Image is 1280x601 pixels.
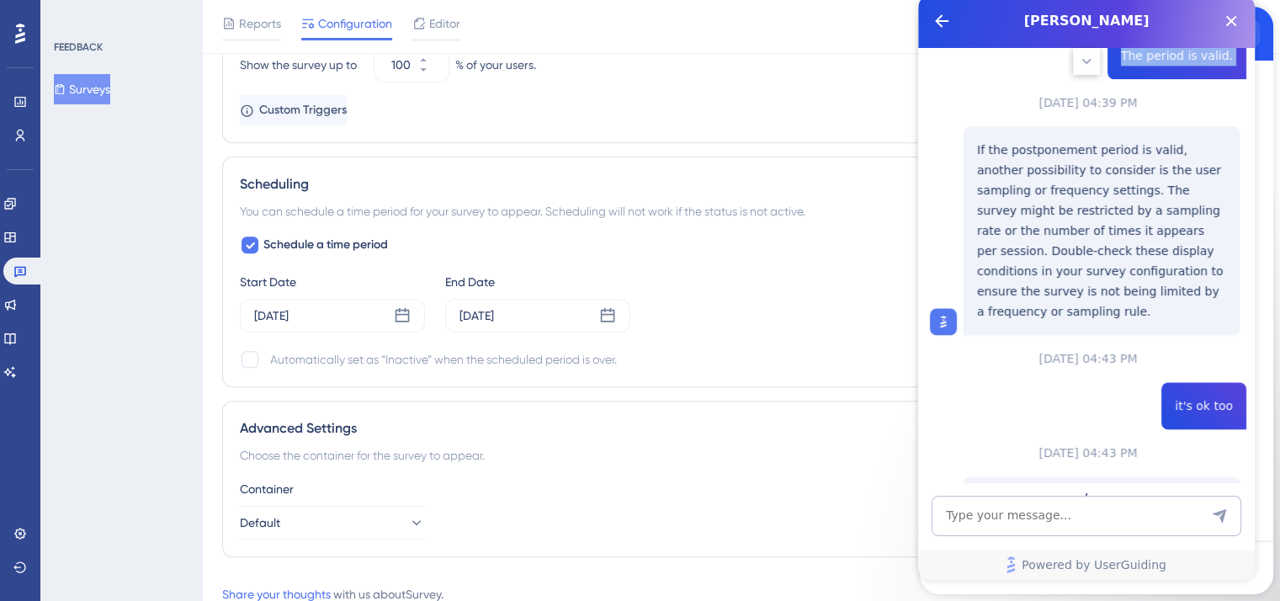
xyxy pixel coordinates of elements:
[270,349,617,370] div: Automatically set as “Inactive” when the scheduled period is over.
[263,7,295,39] button: Home
[222,588,331,601] a: Share your thoughts
[429,13,460,34] span: Editor
[11,7,43,39] button: go back
[73,65,290,80] p: Message from Diênifer, sent Just now
[38,51,65,77] img: Profile image for Diênifer
[445,272,630,292] div: End Date
[40,4,105,24] span: Need Help?
[254,306,289,326] div: [DATE]
[240,201,1242,221] div: You can schedule a time period for your survey to appear. Scheduling will not work if the status ...
[25,35,311,91] div: message notification from Diênifer, Just now. Great! Thanks!
[295,7,326,37] div: Close
[48,9,75,36] img: Profile image for Simay
[318,13,392,34] span: Configuration
[240,506,425,540] button: Default
[289,519,316,546] button: Send a message…
[240,272,425,292] div: Start Date
[263,235,388,255] span: Schedule a time period
[73,48,290,65] p: Great! Thanks!
[240,479,1242,499] div: Container
[459,306,494,326] div: [DATE]
[313,13,340,40] div: close resource center
[240,513,280,533] span: Default
[95,9,122,36] img: Profile image for Gabriel
[240,174,1242,194] div: Scheduling
[455,55,536,75] div: % of your users.
[240,95,347,125] button: Custom Triggers
[240,55,368,75] div: Show the survey up to
[125,13,228,39] span: Knowledge Base
[26,526,40,540] button: Emoji picker
[240,445,1242,465] div: Choose the container for the survey to appear.
[72,9,98,36] img: Profile image for Diênifer
[13,13,40,40] div: back to header
[129,16,210,29] h1: UserGuiding
[240,418,1242,439] div: Advanced Settings
[14,491,322,519] textarea: Message…
[259,100,347,120] span: Custom Triggers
